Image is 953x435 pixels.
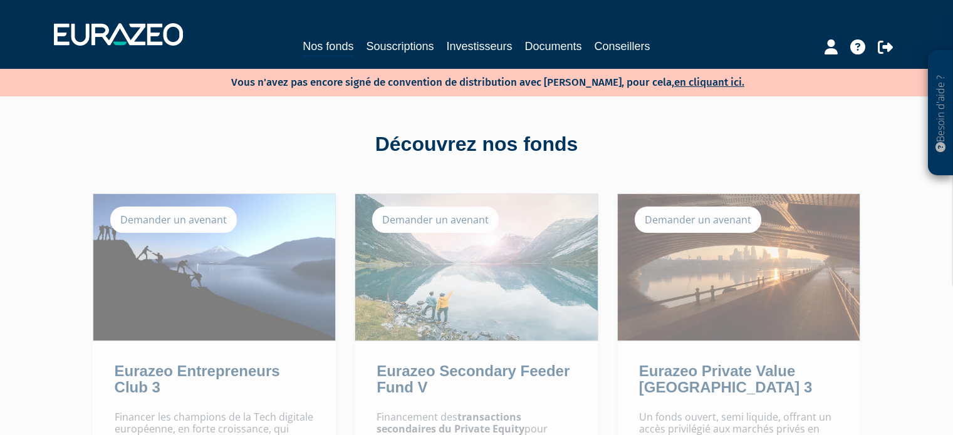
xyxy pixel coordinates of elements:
[120,130,834,159] div: Découvrez nos fonds
[525,38,582,55] a: Documents
[934,57,948,170] p: Besoin d'aide ?
[110,207,237,233] div: Demander un avenant
[115,362,280,396] a: Eurazeo Entrepreneurs Club 3
[635,207,761,233] div: Demander un avenant
[54,23,183,46] img: 1732889491-logotype_eurazeo_blanc_rvb.png
[639,362,812,396] a: Eurazeo Private Value [GEOGRAPHIC_DATA] 3
[446,38,512,55] a: Investisseurs
[372,207,499,233] div: Demander un avenant
[195,72,744,90] p: Vous n'avez pas encore signé de convention de distribution avec [PERSON_NAME], pour cela,
[595,38,650,55] a: Conseillers
[618,194,860,340] img: Eurazeo Private Value Europe 3
[303,38,353,57] a: Nos fonds
[355,194,598,340] img: Eurazeo Secondary Feeder Fund V
[674,76,744,89] a: en cliquant ici.
[377,362,570,396] a: Eurazeo Secondary Feeder Fund V
[93,194,336,340] img: Eurazeo Entrepreneurs Club 3
[366,38,434,55] a: Souscriptions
